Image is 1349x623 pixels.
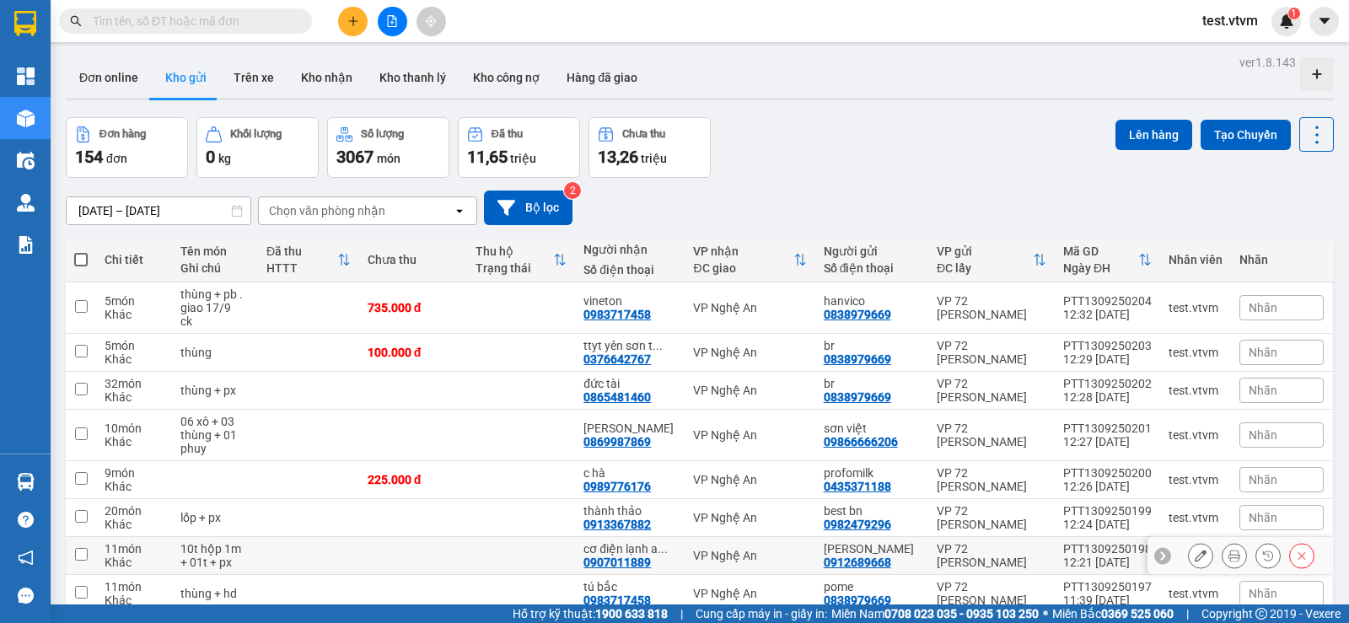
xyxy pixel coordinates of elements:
[180,415,250,455] div: 06 xô + 03 thùng + 01 phuy
[824,556,891,569] div: 0912689668
[1169,587,1223,600] div: test.vtvm
[1169,511,1223,524] div: test.vtvm
[105,339,164,352] div: 5 món
[583,339,676,352] div: ttyt yên sơn tp vinh
[105,593,164,607] div: Khác
[824,504,920,518] div: best bn
[105,377,164,390] div: 32 món
[680,604,683,623] span: |
[583,263,676,277] div: Số điện thoại
[378,7,407,36] button: file-add
[336,147,374,167] span: 3067
[1249,346,1277,359] span: Nhãn
[460,57,553,98] button: Kho công nợ
[653,339,663,352] span: ...
[386,15,398,27] span: file-add
[1169,301,1223,314] div: test.vtvm
[266,261,337,275] div: HTTT
[1063,244,1138,258] div: Mã GD
[1101,607,1174,620] strong: 0369 525 060
[1063,435,1152,448] div: 12:27 [DATE]
[831,604,1039,623] span: Miền Nam
[583,352,651,366] div: 0376642767
[377,152,400,165] span: món
[583,377,676,390] div: đức tài
[180,244,250,258] div: Tên món
[17,152,35,169] img: warehouse-icon
[583,435,651,448] div: 0869987869
[18,512,34,528] span: question-circle
[105,294,164,308] div: 5 món
[218,152,231,165] span: kg
[17,473,35,491] img: warehouse-icon
[1249,587,1277,600] span: Nhãn
[824,466,920,480] div: profomilk
[564,182,581,199] sup: 2
[14,11,36,36] img: logo-vxr
[492,128,523,140] div: Đã thu
[583,390,651,404] div: 0865481460
[583,422,676,435] div: hansem
[937,466,1046,493] div: VP 72 [PERSON_NAME]
[66,57,152,98] button: Đơn online
[484,191,572,225] button: Bộ lọc
[513,604,668,623] span: Hỗ trợ kỹ thuật:
[1063,480,1152,493] div: 12:26 [DATE]
[1189,10,1271,31] span: test.vtvm
[196,117,319,178] button: Khối lượng0kg
[824,580,920,593] div: pome
[1169,428,1223,442] div: test.vtvm
[641,152,667,165] span: triệu
[70,15,82,27] span: search
[937,377,1046,404] div: VP 72 [PERSON_NAME]
[884,607,1039,620] strong: 0708 023 035 - 0935 103 250
[583,518,651,531] div: 0913367882
[453,204,466,218] svg: open
[180,314,250,328] div: ck
[937,542,1046,569] div: VP 72 [PERSON_NAME]
[1055,238,1160,282] th: Toggle SortBy
[1239,53,1296,72] div: ver 1.8.143
[17,236,35,254] img: solution-icon
[1188,543,1213,568] div: Sửa đơn hàng
[105,352,164,366] div: Khác
[824,339,920,352] div: br
[105,390,164,404] div: Khác
[824,308,891,321] div: 0838979669
[1249,473,1277,486] span: Nhãn
[220,57,288,98] button: Trên xe
[152,57,220,98] button: Kho gửi
[693,473,806,486] div: VP Nghệ An
[17,110,35,127] img: warehouse-icon
[105,253,164,266] div: Chi tiết
[1063,593,1152,607] div: 11:39 [DATE]
[589,117,711,178] button: Chưa thu13,26 triệu
[658,542,668,556] span: ...
[824,593,891,607] div: 0838979669
[622,128,665,140] div: Chưa thu
[510,152,536,165] span: triệu
[693,301,806,314] div: VP Nghệ An
[368,346,459,359] div: 100.000 đ
[693,549,806,562] div: VP Nghệ An
[824,261,920,275] div: Số điện thoại
[1317,13,1332,29] span: caret-down
[105,480,164,493] div: Khác
[693,261,793,275] div: ĐC giao
[928,238,1055,282] th: Toggle SortBy
[368,301,459,314] div: 735.000 đ
[368,253,459,266] div: Chưa thu
[583,542,676,556] div: cơ điện lạnh an tín
[1169,473,1223,486] div: test.vtvm
[1309,7,1339,36] button: caret-down
[824,377,920,390] div: br
[180,287,250,314] div: thùng + pb . giao 17/9
[1063,466,1152,480] div: PTT1309250200
[366,57,460,98] button: Kho thanh lý
[693,428,806,442] div: VP Nghệ An
[598,147,638,167] span: 13,26
[583,580,676,593] div: tú bắc
[583,308,651,321] div: 0983717458
[937,339,1046,366] div: VP 72 [PERSON_NAME]
[824,390,891,404] div: 0838979669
